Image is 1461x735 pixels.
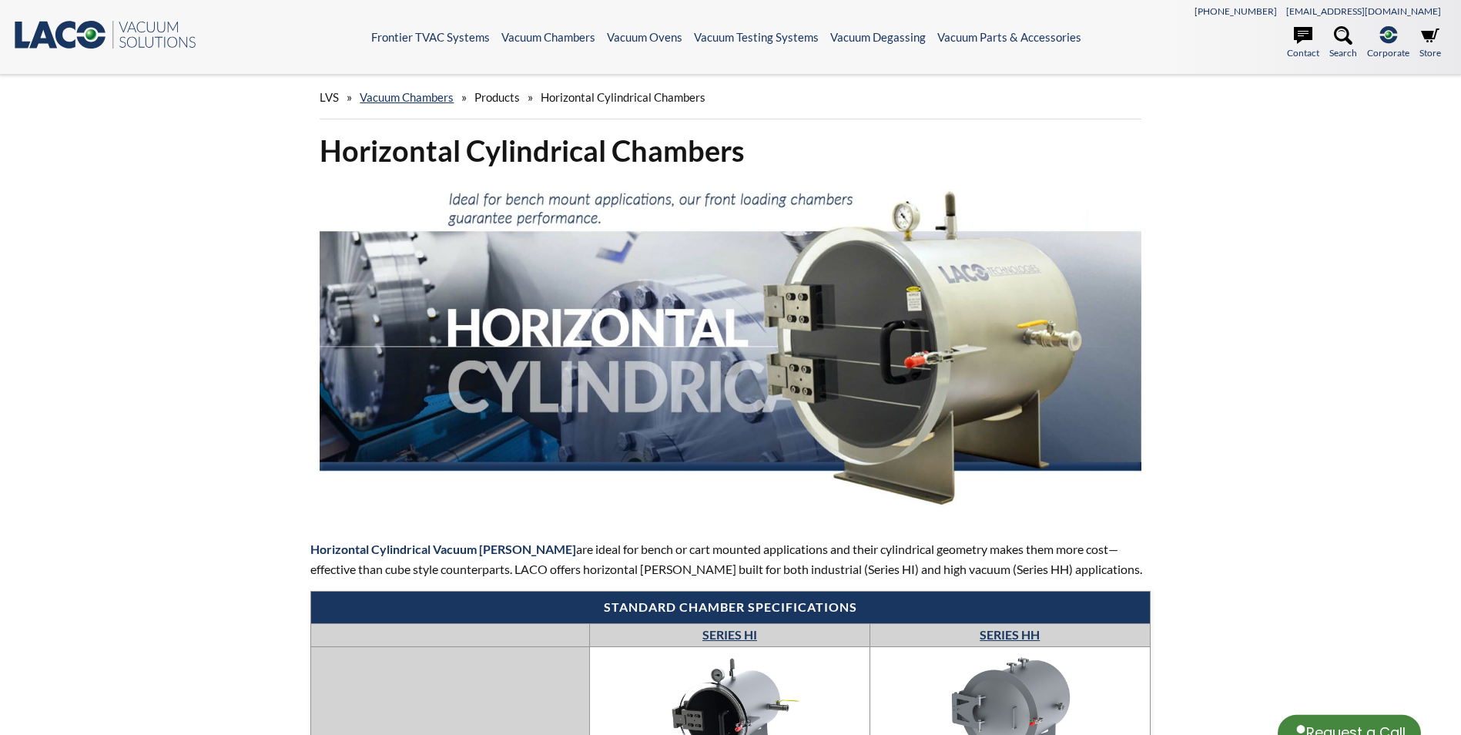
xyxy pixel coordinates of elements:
[1419,26,1441,60] a: Store
[319,599,1141,616] h4: Standard chamber specifications
[1195,5,1277,17] a: [PHONE_NUMBER]
[310,542,576,556] strong: Horizontal Cylindrical Vacuum [PERSON_NAME]
[371,30,490,44] a: Frontier TVAC Systems
[1286,5,1441,17] a: [EMAIL_ADDRESS][DOMAIN_NAME]
[937,30,1081,44] a: Vacuum Parts & Accessories
[980,627,1040,642] a: SERIES HH
[1287,26,1319,60] a: Contact
[607,30,682,44] a: Vacuum Ovens
[501,30,595,44] a: Vacuum Chambers
[320,132,1141,169] h1: Horizontal Cylindrical Chambers
[474,90,520,104] span: Products
[1329,26,1357,60] a: Search
[694,30,819,44] a: Vacuum Testing Systems
[320,76,1141,119] div: » » »
[320,90,339,104] span: LVS
[1367,45,1409,60] span: Corporate
[541,90,705,104] span: Horizontal Cylindrical Chambers
[320,182,1141,511] img: Horizontal Cylindrical header
[360,90,454,104] a: Vacuum Chambers
[830,30,926,44] a: Vacuum Degassing
[310,539,1150,579] p: are ideal for bench or cart mounted applications and their cylindrical geometry makes them more c...
[702,627,757,642] a: SERIES HI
